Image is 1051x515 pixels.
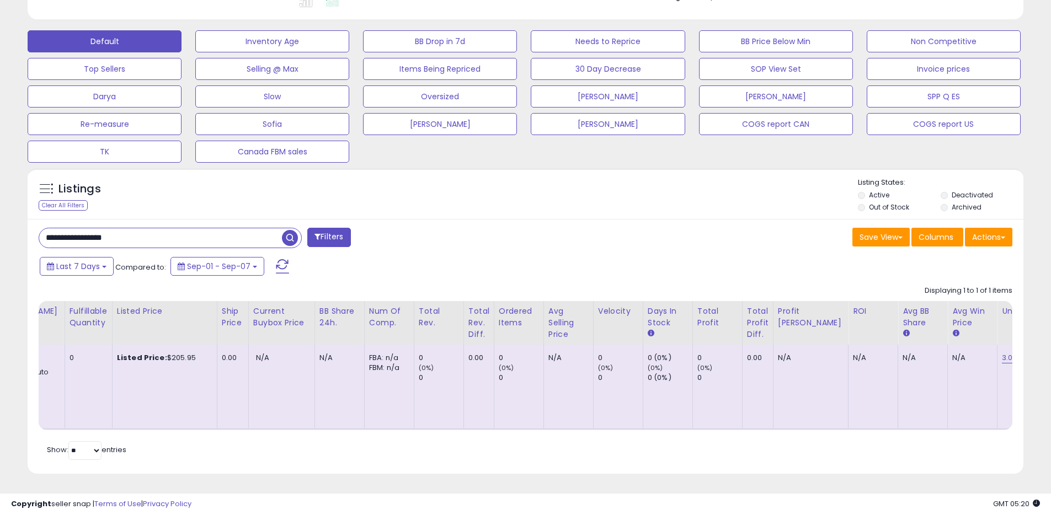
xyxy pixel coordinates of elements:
div: N/A [319,353,356,363]
button: Default [28,30,182,52]
div: N/A [548,353,585,363]
div: 0 [697,373,742,383]
button: Darya [28,85,182,108]
button: Re-measure [28,113,182,135]
span: Compared to: [115,262,166,272]
div: Unshipped [1002,305,1047,317]
button: Invoice prices [867,58,1021,80]
div: Avg BB Share [903,305,943,329]
button: Needs to Reprice [531,30,685,52]
a: Privacy Policy [143,498,191,509]
div: Ordered Items [499,305,539,329]
div: 0 [598,373,643,383]
div: N/A [853,353,889,363]
span: Columns [919,232,953,243]
div: ROI [853,305,893,317]
div: 0 [70,353,104,363]
small: (0%) [697,363,713,372]
small: Avg BB Share. [903,329,909,339]
div: N/A [903,353,939,363]
h5: Listings [58,181,101,197]
button: Save View [852,228,910,246]
button: BB Price Below Min [699,30,853,52]
div: Displaying 1 to 1 of 1 items [925,286,1012,296]
div: Fulfillable Quantity [70,305,108,329]
button: TK [28,141,182,163]
div: 0 [697,353,742,363]
div: FBA: n/a [369,353,406,363]
button: [PERSON_NAME] [531,85,685,108]
a: Terms of Use [94,498,141,509]
div: 0.00 [222,353,240,363]
div: 0 (0%) [648,353,692,363]
div: Avg Selling Price [548,305,589,340]
span: Last 7 Days [56,261,100,272]
small: (0%) [648,363,663,372]
div: 0 [598,353,643,363]
div: 0 [419,373,463,383]
div: 0 [499,373,543,383]
div: N/A [952,353,989,363]
button: Actions [965,228,1012,246]
div: Ship Price [222,305,244,329]
button: Canada FBM sales [195,141,349,163]
button: [PERSON_NAME] [699,85,853,108]
span: 2025-09-15 05:20 GMT [993,498,1040,509]
div: Velocity [598,305,638,317]
button: Selling @ Max [195,58,349,80]
div: Total Rev. Diff. [468,305,489,340]
div: 0 [499,353,543,363]
button: Inventory Age [195,30,349,52]
div: 0 [419,353,463,363]
div: Profit [PERSON_NAME] [778,305,844,329]
button: Sofia [195,113,349,135]
div: BB Share 24h. [319,305,360,329]
div: 0.00 [468,353,486,363]
span: Sep-01 - Sep-07 [187,261,250,272]
div: Num of Comp. [369,305,409,329]
div: Days In Stock [648,305,688,329]
p: Listing States: [858,178,1023,188]
div: 0 (0%) [648,373,692,383]
div: FBM: n/a [369,363,406,373]
button: SOP View Set [699,58,853,80]
button: Columns [911,228,963,246]
div: Avg Win Price [952,305,993,329]
button: BB Drop in 7d [363,30,517,52]
a: 3.00 [1002,352,1017,363]
label: Archived [952,202,981,212]
div: seller snap | | [11,499,191,509]
small: (0%) [419,363,434,372]
b: Listed Price: [117,352,167,363]
div: Total Profit [697,305,738,329]
button: SPP Q ES [867,85,1021,108]
button: Last 7 Days [40,257,114,276]
label: Deactivated [952,190,993,200]
button: COGS report US [867,113,1021,135]
button: Sep-01 - Sep-07 [170,257,264,276]
div: $205.95 [117,353,209,363]
div: Total Rev. [419,305,459,329]
small: (0%) [598,363,613,372]
button: COGS report CAN [699,113,853,135]
button: Top Sellers [28,58,182,80]
button: Items Being Repriced [363,58,517,80]
small: Avg Win Price. [952,329,959,339]
button: [PERSON_NAME] [531,113,685,135]
label: Active [869,190,889,200]
button: Non Competitive [867,30,1021,52]
span: N/A [256,352,269,363]
small: Days In Stock. [648,329,654,339]
button: [PERSON_NAME] [363,113,517,135]
strong: Copyright [11,498,51,509]
label: Out of Stock [869,202,909,212]
button: Slow [195,85,349,108]
span: Show: entries [47,444,126,455]
button: Oversized [363,85,517,108]
div: N/A [778,353,840,363]
div: Listed Price [117,305,212,317]
button: Filters [307,228,350,247]
div: 0.00 [747,353,765,363]
div: Current Buybox Price [253,305,310,329]
small: (0%) [499,363,514,372]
